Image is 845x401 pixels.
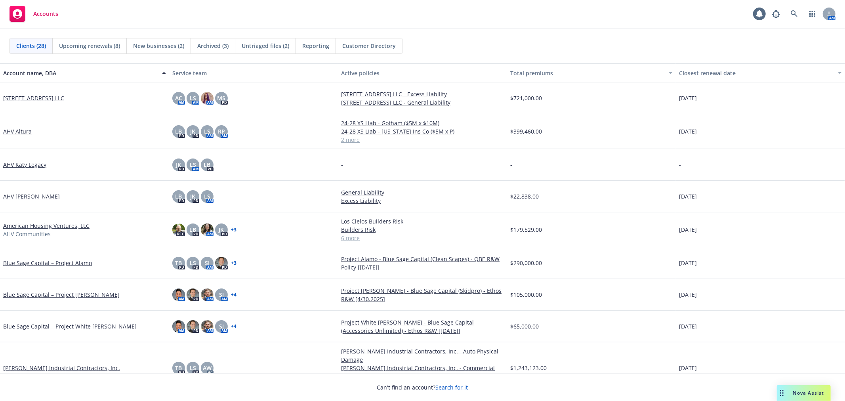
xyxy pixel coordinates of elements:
[190,94,196,102] span: LS
[3,94,64,102] a: [STREET_ADDRESS] LLC
[805,6,820,22] a: Switch app
[215,257,228,269] img: photo
[302,42,329,50] span: Reporting
[793,390,824,396] span: Nova Assist
[219,225,224,234] span: JK
[201,92,214,105] img: photo
[231,261,237,265] a: + 3
[679,192,697,200] span: [DATE]
[679,322,697,330] span: [DATE]
[510,127,542,136] span: $399,460.00
[201,288,214,301] img: photo
[231,227,237,232] a: + 3
[172,288,185,301] img: photo
[33,11,58,17] span: Accounts
[3,222,90,230] a: American Housing Ventures, LLC
[204,160,210,169] span: LB
[679,364,697,372] span: [DATE]
[231,324,237,329] a: + 4
[189,225,196,234] span: LB
[341,136,504,144] a: 2 more
[338,63,507,82] button: Active policies
[219,322,224,330] span: SJ
[201,320,214,333] img: photo
[197,42,229,50] span: Archived (3)
[341,255,504,271] a: Project Alamo - Blue Sage Capital (Clean Scapes) - QBE R&W Policy [[DATE]]
[679,225,697,234] span: [DATE]
[172,320,185,333] img: photo
[510,192,539,200] span: $22,838.00
[3,290,120,299] a: Blue Sage Capital – Project [PERSON_NAME]
[175,192,182,200] span: LB
[679,259,697,267] span: [DATE]
[679,290,697,299] span: [DATE]
[341,69,504,77] div: Active policies
[341,318,504,335] a: Project White [PERSON_NAME] - Blue Sage Capital (Accessories Unlimited) - Ethos R&W [[DATE]]
[187,288,199,301] img: photo
[510,69,664,77] div: Total premiums
[341,188,504,197] a: General Liability
[3,69,157,77] div: Account name, DBA
[341,90,504,98] a: [STREET_ADDRESS] LLC - Excess Liability
[59,42,120,50] span: Upcoming renewals (8)
[679,69,833,77] div: Closest renewal date
[510,94,542,102] span: $721,000.00
[510,364,547,372] span: $1,243,123.00
[510,225,542,234] span: $179,529.00
[172,69,335,77] div: Service team
[679,94,697,102] span: [DATE]
[510,322,539,330] span: $65,000.00
[190,192,195,200] span: JK
[176,160,181,169] span: JK
[3,192,60,200] a: AHV [PERSON_NAME]
[777,385,831,401] button: Nova Assist
[3,160,46,169] a: AHV Katy Legacy
[187,320,199,333] img: photo
[190,364,196,372] span: LS
[3,364,120,372] a: [PERSON_NAME] Industrial Contractors, Inc.
[172,223,185,236] img: photo
[169,63,338,82] button: Service team
[679,127,697,136] span: [DATE]
[190,160,196,169] span: LS
[190,259,196,267] span: LS
[6,3,61,25] a: Accounts
[341,98,504,107] a: [STREET_ADDRESS] LLC - General Liability
[175,259,182,267] span: TB
[786,6,802,22] a: Search
[436,384,468,391] a: Search for it
[175,127,182,136] span: LB
[341,364,504,380] a: [PERSON_NAME] Industrial Contractors, Inc. - Commercial Property
[201,223,214,236] img: photo
[3,230,51,238] span: AHV Communities
[676,63,845,82] button: Closest renewal date
[3,259,92,267] a: Blue Sage Capital – Project Alamo
[133,42,184,50] span: New businesses (2)
[510,259,542,267] span: $290,000.00
[16,42,46,50] span: Clients (28)
[341,127,504,136] a: 24-28 XS LIab - [US_STATE] Ins Co ($5M x P)
[219,290,224,299] span: SJ
[242,42,289,50] span: Untriaged files (2)
[341,160,343,169] span: -
[3,127,32,136] a: AHV Altura
[341,119,504,127] a: 24-28 XS Liab - Gotham ($5M x $10M)
[217,94,225,102] span: MS
[342,42,396,50] span: Customer Directory
[777,385,787,401] div: Drag to move
[190,127,195,136] span: JK
[218,127,225,136] span: RP
[341,217,504,225] a: Los Cielos Builders Risk
[341,234,504,242] a: 6 more
[341,286,504,303] a: Project [PERSON_NAME] - Blue Sage Capital (Skidpro) - Ethos R&W [4/30.2025]
[231,292,237,297] a: + 4
[377,383,468,391] span: Can't find an account?
[203,364,212,372] span: AW
[341,225,504,234] a: Builders Risk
